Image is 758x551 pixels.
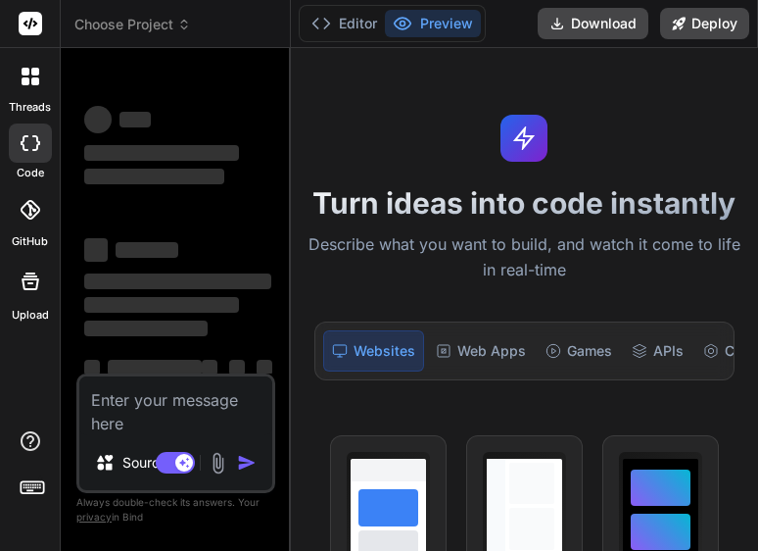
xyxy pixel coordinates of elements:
span: ‌ [202,360,217,376]
label: GitHub [12,233,48,250]
p: Describe what you want to build, and watch it come to life in real-time [303,232,746,282]
span: ‌ [229,360,245,376]
span: ‌ [84,297,239,313]
div: APIs [624,330,691,372]
span: privacy [76,511,112,523]
span: ‌ [84,321,208,336]
label: code [17,165,44,181]
span: ‌ [84,238,108,262]
span: ‌ [108,360,202,376]
img: icon [237,453,257,473]
span: ‌ [84,360,100,376]
button: Deploy [660,8,749,39]
span: ‌ [84,145,239,161]
span: ‌ [84,274,271,289]
p: Always double-check its answers. Your in Bind [76,493,275,526]
label: threads [9,99,51,116]
span: Choose Project [74,15,191,34]
button: Editor [304,10,385,37]
button: Download [538,8,648,39]
label: Upload [12,307,49,324]
span: ‌ [84,169,224,184]
button: Preview [385,10,481,37]
span: ‌ [119,112,151,127]
div: Games [538,330,620,372]
p: Source [122,453,167,473]
span: ‌ [116,242,178,258]
h1: Turn ideas into code instantly [303,185,746,221]
span: ‌ [84,106,112,133]
div: Web Apps [428,330,534,372]
span: ‌ [257,360,272,376]
img: attachment [207,452,229,475]
div: Websites [323,330,424,372]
